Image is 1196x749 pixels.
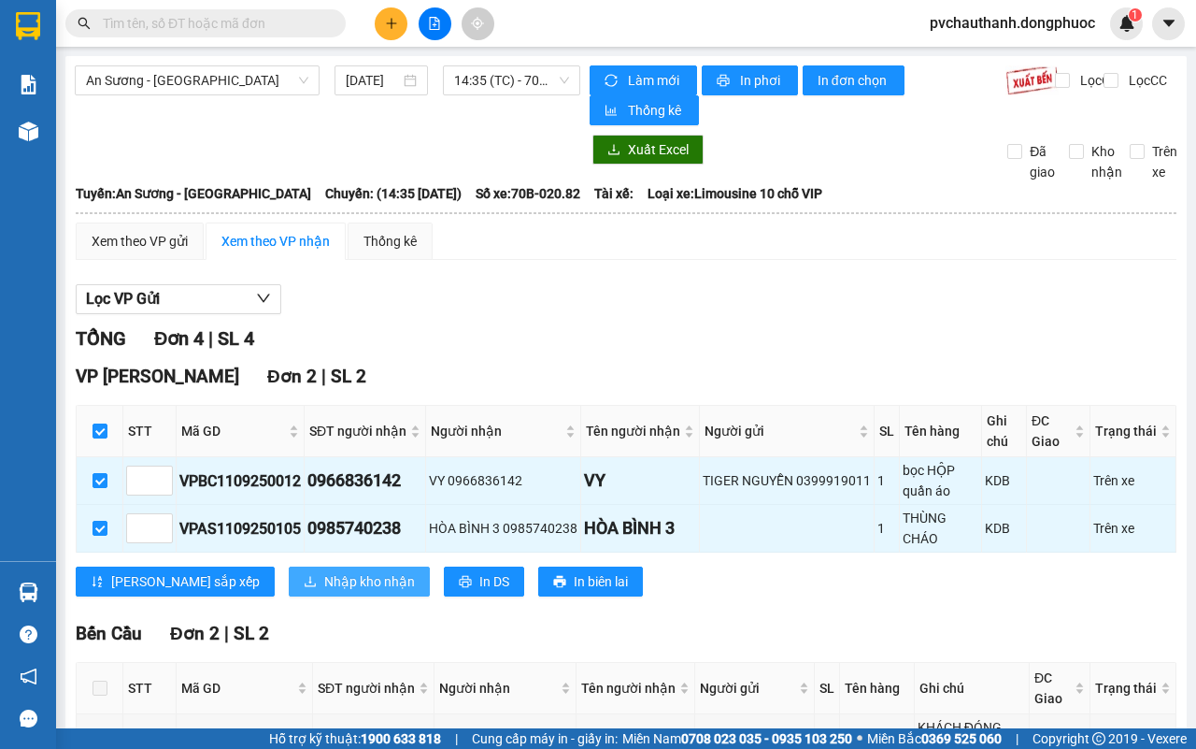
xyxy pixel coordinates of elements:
th: STT [123,406,177,457]
span: Người gửi [705,421,855,441]
span: Trạng thái [1095,421,1157,441]
span: Thống kê [628,100,684,121]
span: SL 2 [331,366,366,387]
button: printerIn DS [444,567,524,597]
span: Làm mới [628,70,682,91]
div: Trên xe [1093,470,1173,491]
img: solution-icon [19,75,38,94]
th: Tên hàng [840,663,915,714]
b: Tuyến: An Sương - [GEOGRAPHIC_DATA] [76,186,311,201]
div: Xem theo VP nhận [221,231,330,252]
span: Mã GD [181,421,285,441]
span: Đơn 2 [267,366,317,387]
span: bar-chart [605,104,620,119]
span: Người nhận [431,421,562,441]
span: printer [459,575,472,590]
button: In đơn chọn [803,65,904,95]
span: In DS [479,571,509,592]
div: 1 [877,470,896,491]
td: VPAS1109250105 [177,505,305,553]
span: Nhập kho nhận [324,571,415,592]
td: VPBC1109250012 [177,457,305,505]
button: bar-chartThống kê [590,95,699,125]
div: VPAS1109250105 [179,517,301,540]
span: pvchauthanh.dongphuoc [915,11,1110,35]
span: Số xe: 70B-020.82 [476,183,580,204]
span: Trên xe [1145,141,1185,182]
span: Chuyến: (14:35 [DATE]) [325,183,462,204]
button: printerIn phơi [702,65,798,95]
span: file-add [428,17,441,30]
img: icon-new-feature [1118,15,1135,32]
span: printer [717,74,733,89]
span: Người nhận [439,678,557,699]
th: Tên hàng [900,406,982,457]
span: Kho nhận [1084,141,1130,182]
input: 11/09/2025 [346,70,400,91]
div: KDB [985,518,1023,539]
span: ĐC Giao [1034,668,1071,709]
div: 0966836142 [307,468,422,494]
span: sync [605,74,620,89]
div: HÒA BÌNH 3 0985740238 [429,518,577,539]
button: downloadNhập kho nhận [289,567,430,597]
div: Xem theo VP gửi [92,231,188,252]
div: 0985740238 [307,515,422,541]
span: Lọc CC [1121,70,1170,91]
img: warehouse-icon [19,122,38,141]
span: An Sương - Châu Thành [86,66,308,94]
span: Hỗ trợ kỹ thuật: [269,728,441,749]
td: HÒA BÌNH 3 [581,505,700,553]
span: message [20,710,37,727]
td: 0966836142 [305,457,426,505]
span: SĐT người nhận [309,421,406,441]
td: 0985740238 [305,505,426,553]
span: SL 4 [218,327,254,350]
span: down [256,291,271,306]
span: 14:35 (TC) - 70B-020.82 [454,66,568,94]
span: Đơn 2 [170,623,220,644]
span: sort-ascending [91,575,104,590]
th: SL [875,406,900,457]
span: Trạng thái [1095,678,1157,699]
div: Thống kê [363,231,417,252]
span: 1 [1132,8,1138,22]
button: sort-ascending[PERSON_NAME] sắp xếp [76,567,275,597]
span: | [1016,728,1018,749]
span: Người gửi [700,678,795,699]
strong: 0708 023 035 - 0935 103 250 [681,731,852,746]
button: downloadXuất Excel [592,135,704,165]
span: Lọc VP Gửi [86,287,160,310]
th: STT [123,663,177,714]
span: | [224,623,229,644]
span: Xuất Excel [628,139,689,160]
span: In phơi [740,70,783,91]
button: aim [462,7,494,40]
th: Ghi chú [915,663,1030,714]
span: In đơn chọn [818,70,890,91]
span: printer [553,575,566,590]
span: Miền Nam [622,728,852,749]
th: SL [815,663,840,714]
button: file-add [419,7,451,40]
img: warehouse-icon [19,583,38,602]
div: bọc HỘP quần áo [903,460,978,501]
span: question-circle [20,626,37,643]
div: TIGER NGUYỄN 0399919011 [703,470,871,491]
div: Trên xe [1093,518,1173,539]
img: logo-vxr [16,12,40,40]
span: | [321,366,326,387]
span: Miền Bắc [867,728,1002,749]
td: VY [581,457,700,505]
span: download [607,143,620,158]
div: VPBC1109250012 [179,469,301,493]
th: Ghi chú [982,406,1027,457]
div: VY 0966836142 [429,470,577,491]
span: [PERSON_NAME] sắp xếp [111,571,260,592]
div: THÙNG CHÁO [903,508,978,549]
img: 9k= [1005,65,1059,95]
div: HÒA BÌNH 3 [584,515,696,541]
span: TỔNG [76,327,126,350]
span: Lọc CR [1073,70,1121,91]
span: | [455,728,458,749]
